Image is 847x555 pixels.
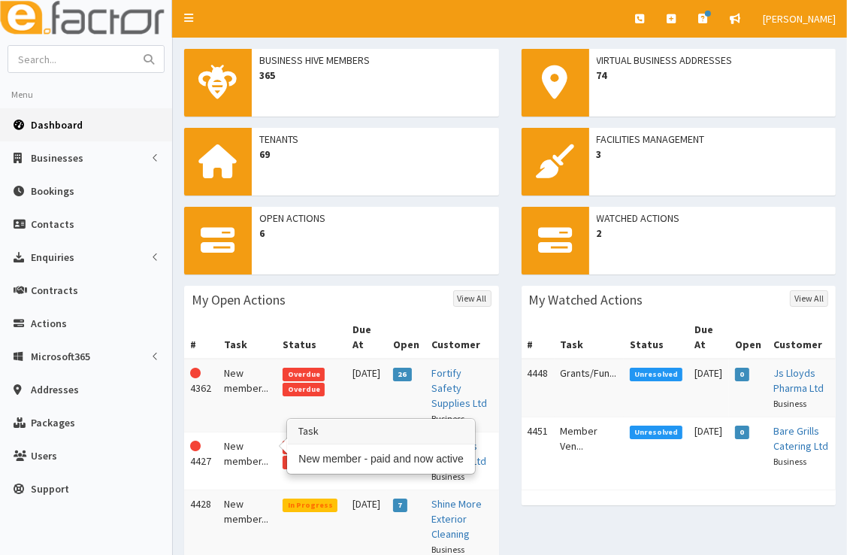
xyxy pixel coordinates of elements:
[431,413,464,424] small: Business
[773,456,806,467] small: Business
[688,417,729,475] td: [DATE]
[31,217,74,231] span: Contacts
[773,366,824,395] a: Js Lloyds Pharma Ltd
[218,359,277,432] td: New member...
[425,316,499,359] th: Customer
[522,359,555,417] td: 4448
[597,211,829,226] span: Watched Actions
[597,132,829,147] span: Facilities Management
[259,132,492,147] span: Tenants
[184,359,218,432] td: 4362
[184,316,218,359] th: #
[729,316,767,359] th: Open
[431,497,482,541] a: Shine More Exterior Cleaning
[630,426,683,439] span: Unresolved
[259,53,492,68] span: Business Hive Members
[393,499,407,512] span: 7
[288,444,473,473] div: New member - paid and now active
[453,290,492,307] a: View All
[735,426,749,439] span: 0
[283,456,325,469] span: Overdue
[763,12,836,26] span: [PERSON_NAME]
[555,316,624,359] th: Task
[630,368,683,381] span: Unresolved
[555,417,624,475] td: Member Ven...
[431,471,464,482] small: Business
[259,211,492,226] span: Open Actions
[31,449,57,462] span: Users
[31,317,67,330] span: Actions
[346,316,387,359] th: Due At
[283,499,337,512] span: In Progress
[259,226,492,241] span: 6
[767,316,836,359] th: Customer
[288,420,473,444] h3: Task
[31,184,74,198] span: Bookings
[259,147,492,162] span: 69
[393,368,412,381] span: 26
[597,53,829,68] span: Virtual Business Addresses
[283,368,325,381] span: Overdue
[184,432,218,490] td: 4427
[346,359,387,432] td: [DATE]
[31,250,74,264] span: Enquiries
[597,147,829,162] span: 3
[522,316,555,359] th: #
[555,359,624,417] td: Grants/Fun...
[190,368,201,378] i: This Action is overdue!
[31,416,75,429] span: Packages
[277,316,346,359] th: Status
[624,316,689,359] th: Status
[529,293,643,307] h3: My Watched Actions
[31,383,79,396] span: Addresses
[192,293,286,307] h3: My Open Actions
[8,46,135,72] input: Search...
[31,350,90,363] span: Microsoft365
[522,417,555,475] td: 4451
[597,68,829,83] span: 74
[773,424,828,453] a: Bare Grills Catering Ltd
[283,383,325,396] span: Overdue
[259,68,492,83] span: 365
[688,316,729,359] th: Due At
[218,432,277,490] td: New member...
[31,118,83,132] span: Dashboard
[387,316,425,359] th: Open
[190,441,201,451] i: This Action is overdue!
[735,368,749,381] span: 0
[218,316,277,359] th: Task
[431,366,487,410] a: Fortify Safety Supplies Ltd
[31,482,69,496] span: Support
[431,544,464,555] small: Business
[31,151,83,165] span: Businesses
[773,398,806,409] small: Business
[688,359,729,417] td: [DATE]
[597,226,829,241] span: 2
[31,284,78,297] span: Contracts
[790,290,828,307] a: View All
